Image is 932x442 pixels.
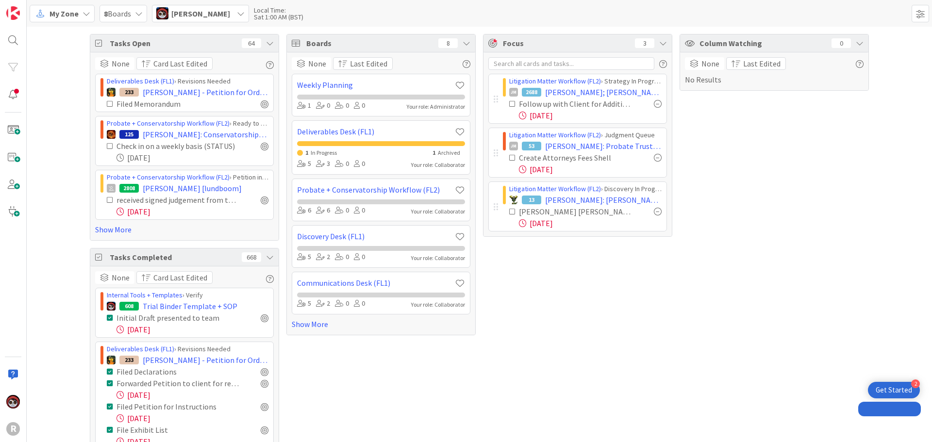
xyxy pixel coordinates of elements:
span: Last Edited [743,58,781,69]
div: Initial Draft presented to team [116,312,236,324]
div: [DATE] [519,110,662,121]
div: [DATE] [116,389,268,401]
div: received signed judgement from the court. [116,194,239,206]
div: Check in on a weekly basis (STATUS) [116,140,239,152]
span: None [112,58,130,69]
span: [PERSON_NAME]: [PERSON_NAME] [545,194,662,206]
span: [PERSON_NAME]: Probate Trust Litigation ([PERSON_NAME] as PR and Trustee Representation) [545,140,662,152]
a: Deliverables Desk (FL1) [107,344,174,353]
div: 608 [119,302,139,311]
span: [PERSON_NAME]; [PERSON_NAME] [545,86,662,98]
button: Card Last Edited [136,271,213,284]
div: › Discovery In Progress [509,184,662,194]
div: 8 [438,38,458,48]
div: 6 [316,205,330,216]
div: 0 [335,205,349,216]
span: None [112,272,130,283]
div: Your role: Collaborator [411,207,465,216]
a: Deliverables Desk (FL1) [297,126,455,137]
span: 1 [305,149,308,156]
span: [PERSON_NAME]: Conservatorship/Probate [keep eye on] [143,129,268,140]
div: File Exhibit List [116,424,210,436]
a: Litigation Matter Workflow (FL2) [509,131,601,139]
div: JM [509,142,518,150]
div: Create Attorneys Fees Shell [519,152,630,164]
span: Archived [438,149,460,156]
div: [DATE] [116,206,268,217]
a: Probate + Conservatorship Workflow (FL2) [107,119,230,128]
span: Focus [503,37,627,49]
div: 0 [335,159,349,169]
a: Show More [95,224,274,235]
div: 53 [522,142,541,150]
div: Local Time: [254,7,303,14]
div: 0 [354,205,365,216]
span: [PERSON_NAME] [lundboom] [143,182,242,194]
div: › Revisions Needed [107,344,268,354]
div: JM [509,88,518,97]
div: 0 [335,100,349,111]
input: Search all cards and tasks... [488,57,654,70]
div: Forwarded Petition to client for review/signature [116,377,239,389]
img: JS [107,302,116,311]
span: Card Last Edited [153,58,207,69]
span: Last Edited [350,58,387,69]
span: Tasks Completed [110,251,237,263]
div: 0 [335,252,349,262]
div: Your role: Collaborator [411,254,465,262]
a: Internal Tools + Templates [107,291,183,299]
div: 0 [354,252,365,262]
div: Get Started [876,385,912,395]
div: 2688 [522,88,541,97]
a: Probate + Conservatorship Workflow (FL2) [107,173,230,181]
span: [PERSON_NAME] - Petition for Order for Surrender of Assets [143,86,268,98]
div: 2 [316,298,330,309]
div: Your role: Administrator [407,102,465,111]
div: › Petition in Progress [107,172,268,182]
div: 2 [316,252,330,262]
img: JS [156,7,168,19]
div: Filed Declarations [116,366,215,377]
span: In Progress [311,149,337,156]
div: [DATE] [116,152,268,164]
div: › Ready to Close Matter [107,118,268,129]
div: [DATE] [519,164,662,175]
div: 233 [119,88,139,97]
span: Card Last Edited [153,272,207,283]
a: Litigation Matter Workflow (FL2) [509,77,601,85]
div: R [6,422,20,436]
div: 0 [316,100,330,111]
div: 233 [119,356,139,364]
div: › Judgment Queue [509,130,662,140]
a: Weekly Planning [297,79,455,91]
div: 64 [242,38,261,48]
div: [PERSON_NAME] [PERSON_NAME] Records - Redactions [519,206,632,217]
div: 2 [911,379,920,388]
span: Column Watching [699,37,827,49]
div: 2808 [119,184,139,193]
div: 5 [297,159,311,169]
span: [PERSON_NAME] - Petition for Order for Surrender of Assets [143,354,268,366]
a: Communications Desk (FL1) [297,277,455,289]
div: 0 [335,298,349,309]
button: Last Edited [726,57,786,70]
span: None [308,58,326,69]
div: 6 [297,205,311,216]
div: Filed Petition for Instructions [116,401,234,412]
a: Litigation Matter Workflow (FL2) [509,184,601,193]
div: 5 [297,252,311,262]
img: NC [509,196,518,204]
div: 3 [316,159,330,169]
div: 5 [297,298,311,309]
div: 0 [832,38,851,48]
img: JS [6,395,20,409]
span: Boards [104,8,131,19]
span: None [701,58,719,69]
button: Last Edited [333,57,393,70]
div: 3 [635,38,654,48]
div: 0 [354,298,365,309]
div: [DATE] [116,324,268,335]
div: Your role: Collaborator [411,300,465,309]
div: 13 [522,196,541,204]
div: [DATE] [116,412,268,424]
